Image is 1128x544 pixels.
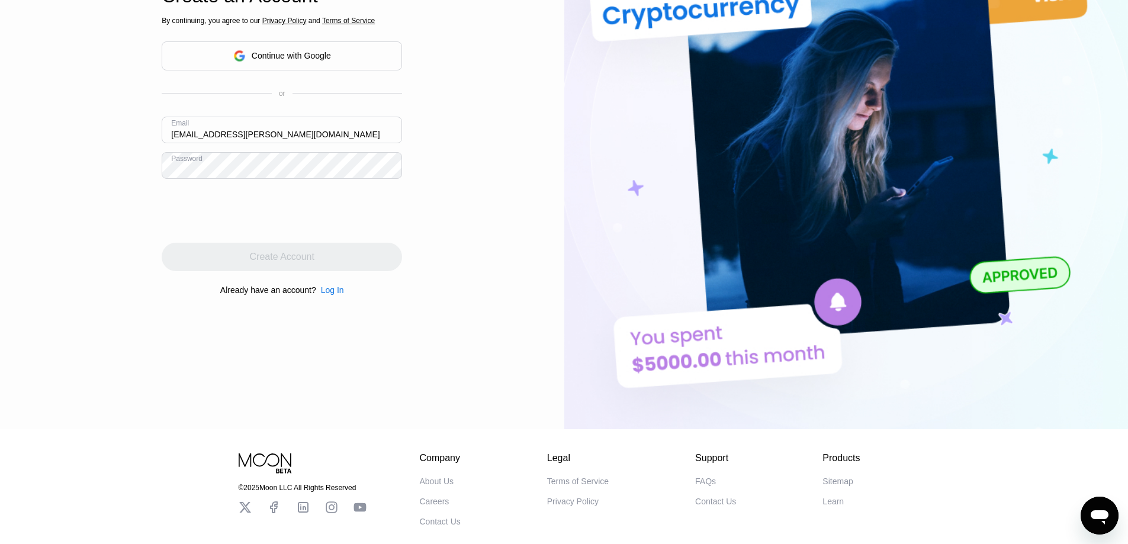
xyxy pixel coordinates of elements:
[162,41,402,70] div: Continue with Google
[420,477,454,486] div: About Us
[171,119,189,127] div: Email
[547,497,599,506] div: Privacy Policy
[1081,497,1119,535] iframe: Button to launch messaging window
[420,497,449,506] div: Careers
[822,497,844,506] div: Learn
[822,477,853,486] div: Sitemap
[695,497,736,506] div: Contact Us
[220,285,316,295] div: Already have an account?
[547,453,609,463] div: Legal
[262,17,307,25] span: Privacy Policy
[420,453,461,463] div: Company
[252,51,331,60] div: Continue with Google
[162,188,342,234] iframe: reCAPTCHA
[321,285,344,295] div: Log In
[279,89,285,98] div: or
[316,285,344,295] div: Log In
[306,17,322,25] span: and
[162,17,402,25] div: By continuing, you agree to our
[695,477,716,486] div: FAQs
[322,17,375,25] span: Terms of Service
[239,484,367,492] div: © 2025 Moon LLC All Rights Reserved
[420,517,461,526] div: Contact Us
[695,453,736,463] div: Support
[547,477,609,486] div: Terms of Service
[171,154,203,163] div: Password
[822,453,860,463] div: Products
